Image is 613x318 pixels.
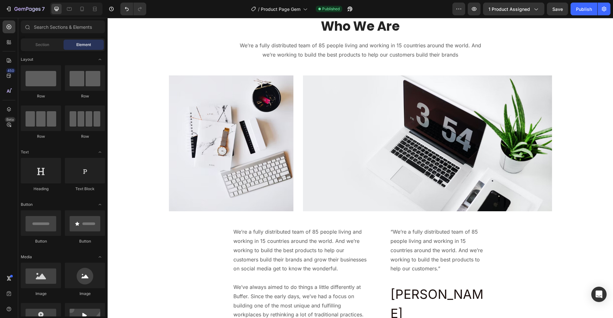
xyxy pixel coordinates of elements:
[108,18,613,318] iframe: Design area
[322,6,340,12] span: Published
[483,3,544,15] button: 1 product assigned
[258,6,260,12] span: /
[21,149,29,155] span: Text
[283,267,380,305] p: [PERSON_NAME]
[21,134,61,139] div: Row
[552,6,563,12] span: Save
[21,93,61,99] div: Row
[488,6,530,12] span: 1 product assigned
[21,20,105,33] input: Search Sections & Elements
[21,238,61,244] div: Button
[3,3,48,15] button: 7
[42,5,45,13] p: 7
[21,186,61,192] div: Heading
[95,199,105,210] span: Toggle open
[571,3,597,15] button: Publish
[261,6,300,12] span: Product Page Gem
[5,117,15,122] div: Beta
[65,291,105,297] div: Image
[21,57,33,62] span: Layout
[65,238,105,244] div: Button
[61,58,186,193] img: Alt Image
[65,134,105,139] div: Row
[95,147,105,157] span: Toggle open
[65,93,105,99] div: Row
[547,3,568,15] button: Save
[126,23,380,42] p: We’re a fully distributed team of 85 people living and working in 15 countries around the world. ...
[76,42,91,48] span: Element
[21,291,61,297] div: Image
[21,254,32,260] span: Media
[576,6,592,12] div: Publish
[120,3,146,15] div: Undo/Redo
[195,58,444,193] img: Alt Image
[35,42,49,48] span: Section
[591,287,607,302] div: Open Intercom Messenger
[95,252,105,262] span: Toggle open
[21,202,33,207] span: Button
[65,186,105,192] div: Text Block
[95,54,105,65] span: Toggle open
[283,209,380,255] p: “We’re a fully distributed team of 85 people living and working in 15 countries around the world....
[126,209,262,301] p: We’re a fully distributed team of 85 people living and working in 15 countries around the world. ...
[6,68,15,73] div: 450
